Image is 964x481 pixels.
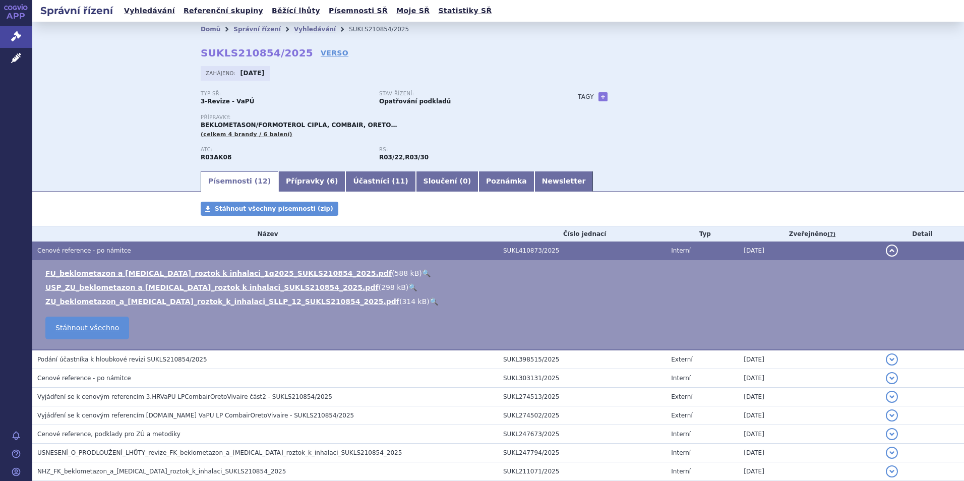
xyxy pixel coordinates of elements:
[379,98,451,105] strong: Opatřování podkladů
[739,226,880,242] th: Zveřejněno
[498,388,666,406] td: SUKL274513/2025
[886,391,898,403] button: detail
[886,409,898,422] button: detail
[578,91,594,103] h3: Tagy
[827,231,835,238] abbr: (?)
[739,350,880,369] td: [DATE]
[395,177,405,185] span: 11
[201,26,220,33] a: Domů
[881,226,964,242] th: Detail
[402,297,427,306] span: 314 kB
[430,297,438,306] a: 🔍
[37,247,131,254] span: Cenové reference - po námitce
[201,114,558,121] p: Přípravky:
[666,226,739,242] th: Typ
[201,131,292,138] span: (celkem 4 brandy / 6 balení)
[45,282,954,292] li: ( )
[671,356,692,363] span: Externí
[201,171,278,192] a: Písemnosti (12)
[422,269,431,277] a: 🔍
[379,91,548,97] p: Stav řízení:
[739,388,880,406] td: [DATE]
[37,431,180,438] span: Cenové reference, podklady pro ZÚ a metodiky
[180,4,266,18] a: Referenční skupiny
[478,171,534,192] a: Poznámka
[345,171,415,192] a: Účastníci (11)
[37,375,131,382] span: Cenové reference - po námitce
[321,48,348,58] a: VERSO
[201,202,338,216] a: Stáhnout všechny písemnosti (zip)
[408,283,417,291] a: 🔍
[463,177,468,185] span: 0
[381,283,406,291] span: 298 kB
[201,154,231,161] strong: FORMOTEROL A BEKLOMETASON
[671,375,691,382] span: Interní
[498,462,666,481] td: SUKL211071/2025
[206,69,237,77] span: Zahájeno:
[739,444,880,462] td: [DATE]
[37,393,332,400] span: Vyjádření se k cenovým referencím 3.HRVaPU LPCombairOretoVivaire část2 - SUKLS210854/2025
[121,4,178,18] a: Vyhledávání
[45,283,379,291] a: USP_ZU_beklometazon a [MEDICAL_DATA]_roztok k inhalaci_SUKLS210854_2025.pdf
[886,447,898,459] button: detail
[435,4,495,18] a: Statistiky SŘ
[498,406,666,425] td: SUKL274502/2025
[393,4,433,18] a: Moje SŘ
[416,171,478,192] a: Sloučení (0)
[37,356,207,363] span: Podání účastníka k hloubkové revizi SUKLS210854/2025
[201,91,369,97] p: Typ SŘ:
[32,226,498,242] th: Název
[45,268,954,278] li: ( )
[739,425,880,444] td: [DATE]
[671,431,691,438] span: Interní
[671,412,692,419] span: Externí
[45,296,954,307] li: ( )
[739,462,880,481] td: [DATE]
[201,98,254,105] strong: 3-Revize - VaPÚ
[886,245,898,257] button: detail
[498,425,666,444] td: SUKL247673/2025
[498,242,666,260] td: SUKL410873/2025
[330,177,335,185] span: 6
[37,412,354,419] span: Vyjádření se k cenovým referencím 3.HR VaPU LP CombairOretoVivaire - SUKLS210854/2025
[37,449,402,456] span: USNESENÍ_O_PRODLOUŽENÍ_LHŮTY_revize_FK_beklometazon_a_formoterol_roztok_k_inhalaci_SUKLS210854_2025
[739,406,880,425] td: [DATE]
[671,468,691,475] span: Interní
[240,70,265,77] strong: [DATE]
[498,226,666,242] th: Číslo jednací
[269,4,323,18] a: Běžící lhůty
[278,171,345,192] a: Přípravky (6)
[201,47,313,59] strong: SUKLS210854/2025
[379,154,403,161] strong: fixní kombinace léčivých látek beklometazon a formoterol
[233,26,281,33] a: Správní řízení
[215,205,333,212] span: Stáhnout všechny písemnosti (zip)
[349,22,422,37] li: SUKLS210854/2025
[32,4,121,18] h2: Správní řízení
[886,353,898,366] button: detail
[258,177,267,185] span: 12
[326,4,391,18] a: Písemnosti SŘ
[886,428,898,440] button: detail
[671,449,691,456] span: Interní
[671,393,692,400] span: Externí
[394,269,419,277] span: 588 kB
[201,147,369,153] p: ATC:
[37,468,286,475] span: NHZ_FK_beklometazon_a_formoterol_roztok_k_inhalaci_SUKLS210854_2025
[598,92,608,101] a: +
[671,247,691,254] span: Interní
[498,350,666,369] td: SUKL398515/2025
[886,465,898,477] button: detail
[498,444,666,462] td: SUKL247794/2025
[45,297,399,306] a: ZU_beklometazon_a_[MEDICAL_DATA]_roztok_k_inhalaci_SLLP_12_SUKLS210854_2025.pdf
[45,269,392,277] a: FU_beklometazon a [MEDICAL_DATA]_roztok k inhalaci_1q2025_SUKLS210854_2025.pdf
[886,372,898,384] button: detail
[379,147,548,153] p: RS:
[45,317,129,339] a: Stáhnout všechno
[379,147,558,162] div: ,
[739,369,880,388] td: [DATE]
[405,154,429,161] strong: tiotropium bromid a glycopyrronium bromid
[739,242,880,260] td: [DATE]
[498,369,666,388] td: SUKL303131/2025
[201,122,397,129] span: BEKLOMETASON/FORMOTEROL CIPLA, COMBAIR, ORETO…
[294,26,336,33] a: Vyhledávání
